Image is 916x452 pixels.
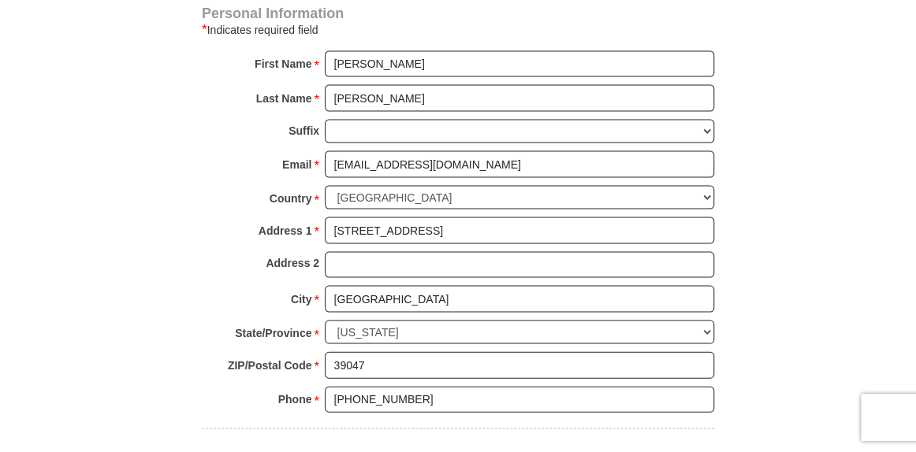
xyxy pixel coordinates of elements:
strong: Address 2 [266,251,319,273]
strong: First Name [255,52,311,74]
strong: Email [282,153,311,175]
strong: State/Province [235,321,311,343]
strong: Last Name [256,87,312,109]
strong: Suffix [289,119,319,141]
strong: Phone [278,387,312,409]
strong: Country [270,187,312,209]
strong: Address 1 [259,219,312,241]
h4: Personal Information [202,6,714,19]
strong: ZIP/Postal Code [228,354,312,376]
div: Indicates required field [202,20,714,39]
strong: City [291,287,311,309]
